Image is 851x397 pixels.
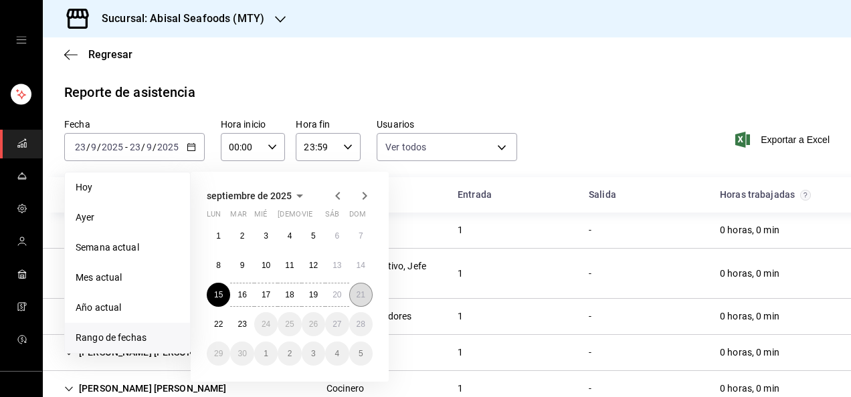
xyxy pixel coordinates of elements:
[278,283,301,307] button: 18 de septiembre de 2025
[302,283,325,307] button: 19 de septiembre de 2025
[302,210,312,224] abbr: viernes
[43,249,851,299] div: Row
[91,11,264,27] h3: Sucursal: Abisal Seafoods (MTY)
[240,261,245,270] abbr: 9 de septiembre de 2025
[76,331,179,345] span: Rango de fechas
[377,120,517,129] label: Usuarios
[325,312,349,336] button: 27 de septiembre de 2025
[335,349,339,358] abbr: 4 de octubre de 2025
[325,210,339,224] abbr: sábado
[43,335,851,371] div: Row
[214,290,223,299] abbr: 15 de septiembre de 2025
[285,261,294,270] abbr: 11 de septiembre de 2025
[578,261,602,286] div: Cell
[101,142,124,152] input: ----
[447,340,474,365] div: Cell
[230,253,254,277] button: 9 de septiembre de 2025
[349,283,373,307] button: 21 de septiembre de 2025
[359,231,363,241] abbr: 7 de septiembre de 2025
[207,224,230,248] button: 1 de septiembre de 2025
[302,312,325,336] button: 26 de septiembre de 2025
[230,342,254,366] button: 30 de septiembre de 2025
[385,140,426,154] span: Ver todos
[325,342,349,366] button: 4 de octubre de 2025
[74,142,86,152] input: --
[578,182,709,207] div: HeadCell
[129,142,141,152] input: --
[333,261,341,270] abbr: 13 de septiembre de 2025
[207,188,308,204] button: septiembre de 2025
[43,213,851,249] div: Row
[221,120,286,129] label: Hora inicio
[230,312,254,336] button: 23 de septiembre de 2025
[311,231,316,241] abbr: 5 de septiembre de 2025
[76,180,179,194] span: Hoy
[349,224,373,248] button: 7 de septiembre de 2025
[302,224,325,248] button: 5 de septiembre de 2025
[254,342,278,366] button: 1 de octubre de 2025
[349,312,373,336] button: 28 de septiembre de 2025
[264,349,268,358] abbr: 1 de octubre de 2025
[43,299,851,335] div: Row
[288,349,292,358] abbr: 2 de octubre de 2025
[54,261,238,286] div: Cell
[76,241,179,255] span: Semana actual
[359,349,363,358] abbr: 5 de octubre de 2025
[285,319,294,329] abbr: 25 de septiembre de 2025
[709,218,790,243] div: Cell
[64,48,132,61] button: Regresar
[207,253,230,277] button: 8 de septiembre de 2025
[278,342,301,366] button: 2 de octubre de 2025
[264,231,268,241] abbr: 3 de septiembre de 2025
[207,283,230,307] button: 15 de septiembre de 2025
[54,218,163,243] div: Cell
[738,132,830,148] button: Exportar a Excel
[64,82,195,102] div: Reporte de asistencia
[254,253,278,277] button: 10 de septiembre de 2025
[333,290,341,299] abbr: 20 de septiembre de 2025
[216,231,221,241] abbr: 1 de septiembre de 2025
[216,261,221,270] abbr: 8 de septiembre de 2025
[157,142,179,152] input: ----
[86,142,90,152] span: /
[357,319,365,329] abbr: 28 de septiembre de 2025
[278,224,301,248] button: 4 de septiembre de 2025
[709,340,790,365] div: Cell
[230,224,254,248] button: 2 de septiembre de 2025
[207,190,292,201] span: septiembre de 2025
[141,142,145,152] span: /
[97,142,101,152] span: /
[325,253,349,277] button: 13 de septiembre de 2025
[207,312,230,336] button: 22 de septiembre de 2025
[254,283,278,307] button: 17 de septiembre de 2025
[16,35,27,45] button: open drawer
[238,290,246,299] abbr: 16 de septiembre de 2025
[207,342,230,366] button: 29 de septiembre de 2025
[153,142,157,152] span: /
[447,182,578,207] div: HeadCell
[447,261,474,286] div: Cell
[285,290,294,299] abbr: 18 de septiembre de 2025
[262,290,270,299] abbr: 17 de septiembre de 2025
[349,342,373,366] button: 5 de octubre de 2025
[333,319,341,329] abbr: 27 de septiembre de 2025
[76,301,179,315] span: Año actual
[125,142,128,152] span: -
[349,253,373,277] button: 14 de septiembre de 2025
[357,261,365,270] abbr: 14 de septiembre de 2025
[54,304,238,329] div: Cell
[278,210,357,224] abbr: jueves
[578,340,602,365] div: Cell
[76,211,179,225] span: Ayer
[326,382,364,396] div: Cocinero
[302,342,325,366] button: 3 de octubre de 2025
[288,231,292,241] abbr: 4 de septiembre de 2025
[349,210,366,224] abbr: domingo
[709,182,840,207] div: HeadCell
[262,261,270,270] abbr: 10 de septiembre de 2025
[578,218,602,243] div: Cell
[447,218,474,243] div: Cell
[709,304,790,329] div: Cell
[54,340,238,365] div: Cell
[207,210,221,224] abbr: lunes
